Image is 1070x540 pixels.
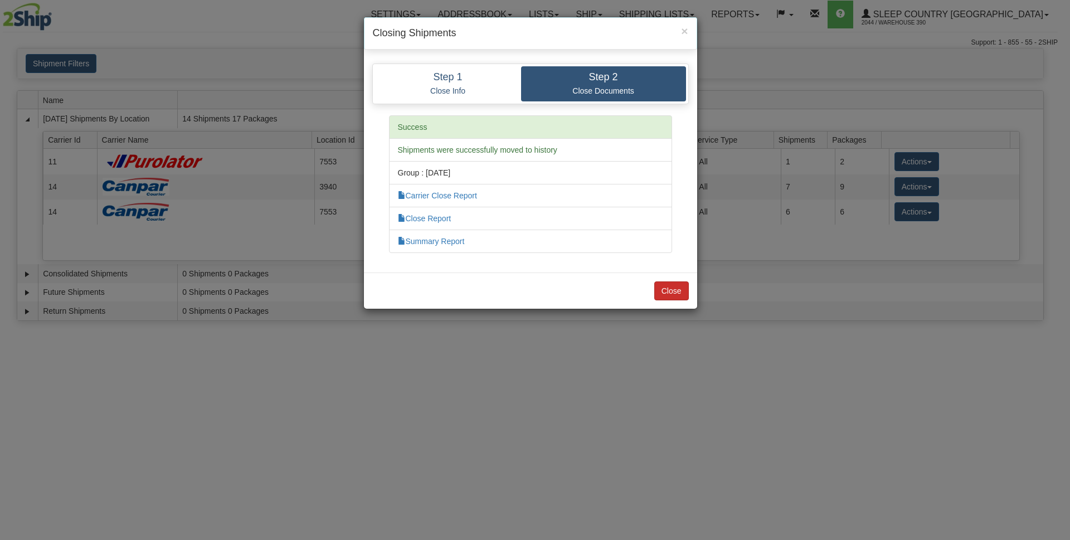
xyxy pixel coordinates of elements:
li: Group : [DATE] [389,161,672,184]
button: Close [654,281,689,300]
h4: Step 2 [529,72,678,83]
button: Close [681,25,688,37]
span: × [681,25,688,37]
p: Close Documents [529,86,678,96]
h4: Closing Shipments [373,26,688,41]
a: Carrier Close Report [398,191,477,200]
li: Shipments were successfully moved to history [389,138,672,162]
p: Close Info [383,86,513,96]
a: Step 1 Close Info [375,66,521,101]
a: Close Report [398,214,451,223]
li: Success [389,115,672,139]
a: Summary Report [398,237,465,246]
a: Step 2 Close Documents [521,66,686,101]
h4: Step 1 [383,72,513,83]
